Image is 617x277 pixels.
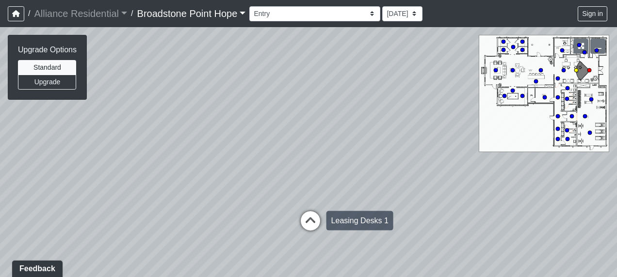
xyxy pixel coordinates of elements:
a: Alliance Residential [34,4,127,23]
button: Upgrade [18,75,76,90]
span: / [24,4,34,23]
button: Standard [18,60,76,75]
a: Broadstone Point Hope [137,4,246,23]
div: Leasing Desks 1 [326,211,393,231]
h6: Upgrade Options [18,45,77,54]
span: / [127,4,137,23]
button: Sign in [578,6,607,21]
iframe: Ybug feedback widget [7,258,65,277]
